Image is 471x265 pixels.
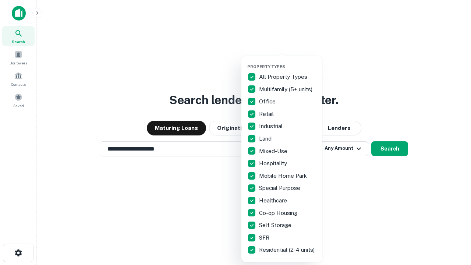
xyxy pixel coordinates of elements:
p: Residential (2-4 units) [259,245,316,254]
iframe: Chat Widget [434,206,471,241]
p: Mobile Home Park [259,172,308,180]
p: Healthcare [259,196,288,205]
p: Multifamily (5+ units) [259,85,314,94]
p: Industrial [259,122,284,131]
p: Special Purpose [259,184,302,192]
p: SFR [259,233,271,242]
p: Self Storage [259,221,293,230]
p: Office [259,97,277,106]
span: Property Types [247,64,285,69]
p: Hospitality [259,159,288,168]
p: All Property Types [259,73,309,81]
p: Mixed-Use [259,147,289,156]
p: Land [259,134,273,143]
p: Retail [259,110,275,119]
p: Co-op Housing [259,209,299,218]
